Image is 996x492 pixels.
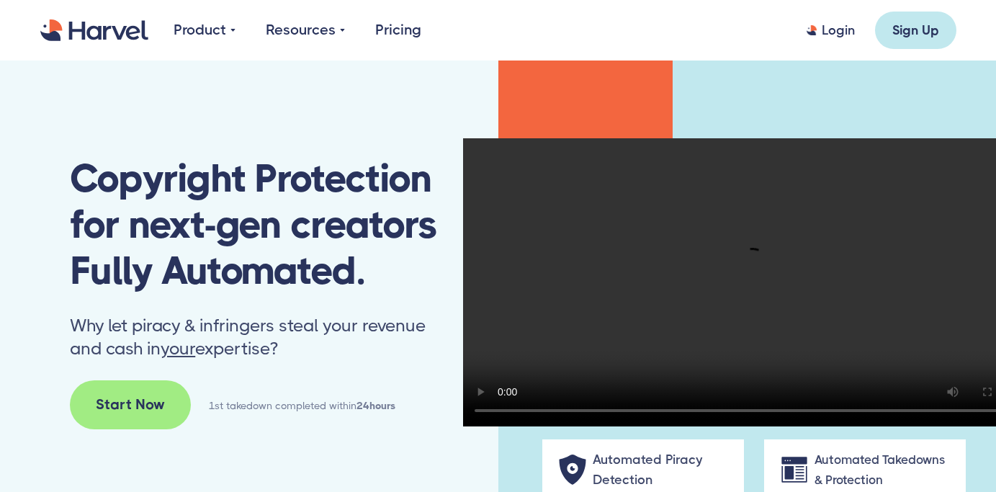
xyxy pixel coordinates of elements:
[593,449,724,490] div: Automated Piracy Detection
[161,339,195,359] span: your
[815,449,946,490] div: Automated Takedowns & Protection
[174,19,226,41] div: Product
[892,22,939,39] div: Sign Up
[174,19,235,41] div: Product
[96,394,165,416] div: Start Now
[70,380,191,429] a: Start Now
[266,19,345,41] div: Resources
[356,400,395,411] strong: 24hours
[875,12,956,49] a: Sign Up
[822,22,855,39] div: Login
[375,19,421,41] a: Pricing
[70,156,439,294] h1: Copyright Protection for next-gen creators Fully Automated.
[807,22,855,39] a: Login
[40,19,148,42] a: home
[266,19,336,41] div: Resources
[209,395,395,416] div: 1st takedown completed within
[70,314,428,360] p: Why let piracy & infringers steal your revenue and cash in expertise?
